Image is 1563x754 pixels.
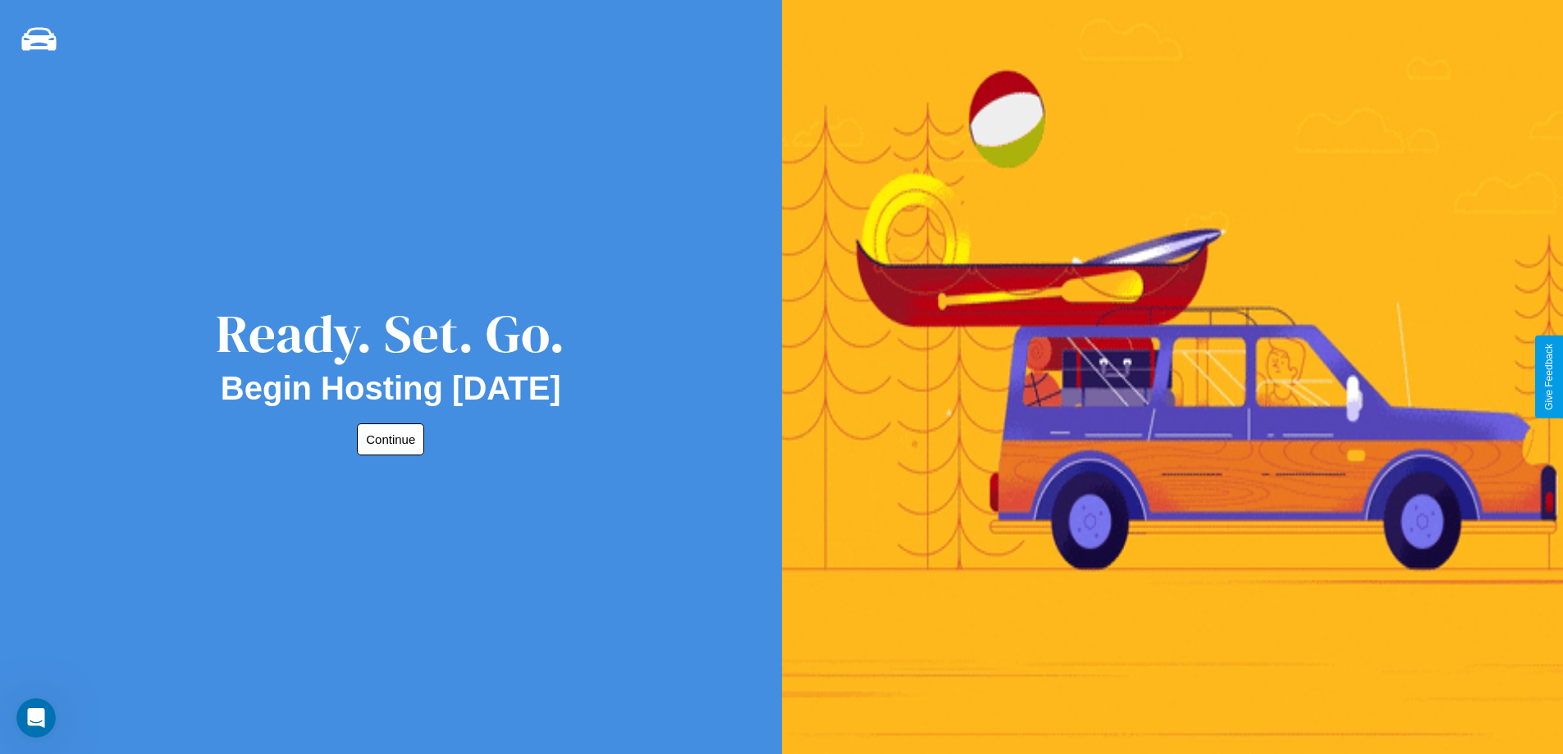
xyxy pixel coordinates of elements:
div: Ready. Set. Go. [216,297,565,370]
div: Give Feedback [1543,344,1555,410]
h2: Begin Hosting [DATE] [221,370,561,407]
button: Continue [357,423,424,455]
iframe: Intercom live chat [16,698,56,738]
